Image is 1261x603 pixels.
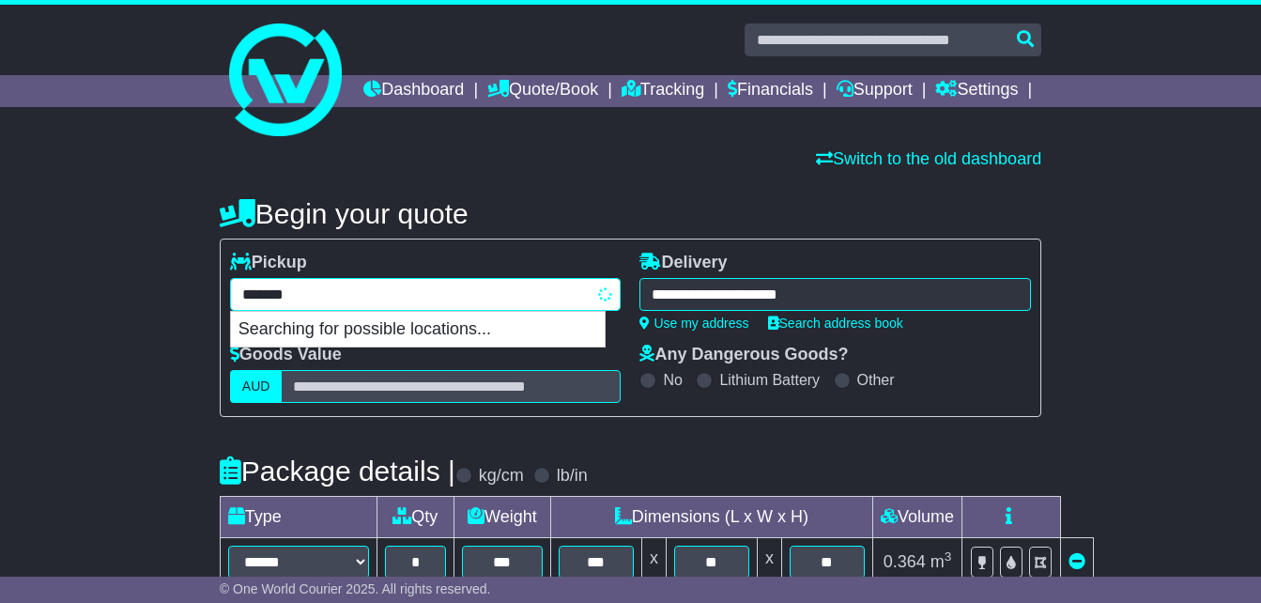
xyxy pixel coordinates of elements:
[945,549,952,564] sup: 3
[639,253,727,273] label: Delivery
[857,371,895,389] label: Other
[220,456,455,487] h4: Package details |
[884,552,926,571] span: 0.364
[935,75,1018,107] a: Settings
[231,312,605,348] p: Searching for possible locations...
[816,149,1041,168] a: Switch to the old dashboard
[728,75,813,107] a: Financials
[220,198,1041,229] h4: Begin your quote
[230,370,283,403] label: AUD
[454,497,550,538] td: Weight
[719,371,820,389] label: Lithium Battery
[377,497,454,538] td: Qty
[639,345,848,365] label: Any Dangerous Goods?
[757,538,781,587] td: x
[1069,552,1085,571] a: Remove this item
[768,316,903,331] a: Search address book
[487,75,598,107] a: Quote/Book
[550,497,872,538] td: Dimensions (L x W x H)
[363,75,464,107] a: Dashboard
[220,497,377,538] td: Type
[230,345,342,365] label: Goods Value
[220,581,491,596] span: © One World Courier 2025. All rights reserved.
[641,538,666,587] td: x
[557,466,588,487] label: lb/in
[622,75,704,107] a: Tracking
[230,253,307,273] label: Pickup
[930,552,952,571] span: m
[639,316,748,331] a: Use my address
[663,371,682,389] label: No
[837,75,913,107] a: Support
[479,466,524,487] label: kg/cm
[872,497,961,538] td: Volume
